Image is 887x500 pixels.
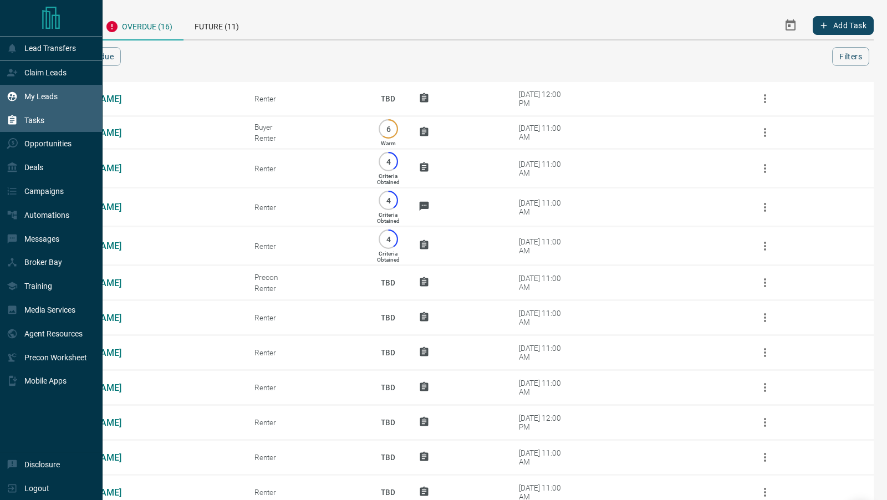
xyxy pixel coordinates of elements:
p: Criteria Obtained [377,251,400,263]
div: Precon [254,273,358,282]
p: Warm [381,140,396,146]
div: [DATE] 11:00 AM [519,124,566,141]
div: Renter [254,164,358,173]
div: [DATE] 12:00 PM [519,414,566,431]
div: [DATE] 12:00 PM [519,90,566,108]
p: TBD [374,373,402,402]
p: 4 [384,235,392,243]
div: [DATE] 11:00 AM [519,160,566,177]
div: Renter [254,242,358,251]
div: Future (11) [183,11,250,39]
div: Renter [254,134,358,142]
p: TBD [374,407,402,437]
div: Renter [254,383,358,392]
p: Criteria Obtained [377,212,400,224]
div: Renter [254,488,358,497]
div: [DATE] 11:00 AM [519,344,566,361]
div: Renter [254,348,358,357]
p: TBD [374,303,402,333]
div: Overdue (16) [94,11,183,40]
p: 4 [384,157,392,166]
div: [DATE] 11:00 AM [519,274,566,292]
button: Filters [832,47,869,66]
div: [DATE] 11:00 AM [519,237,566,255]
div: Renter [254,453,358,462]
div: Buyer [254,123,358,131]
div: [DATE] 11:00 AM [519,198,566,216]
button: Add Task [813,16,874,35]
div: Renter [254,284,358,293]
p: TBD [374,338,402,368]
div: [DATE] 11:00 AM [519,379,566,396]
button: Select Date Range [777,12,804,39]
p: TBD [374,442,402,472]
div: [DATE] 11:00 AM [519,448,566,466]
div: Renter [254,94,358,103]
p: TBD [374,268,402,298]
div: Renter [254,418,358,427]
div: Renter [254,313,358,322]
p: TBD [374,84,402,114]
p: 4 [384,196,392,205]
div: Renter [254,203,358,212]
p: 6 [384,125,392,133]
p: Criteria Obtained [377,173,400,185]
div: [DATE] 11:00 AM [519,309,566,326]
